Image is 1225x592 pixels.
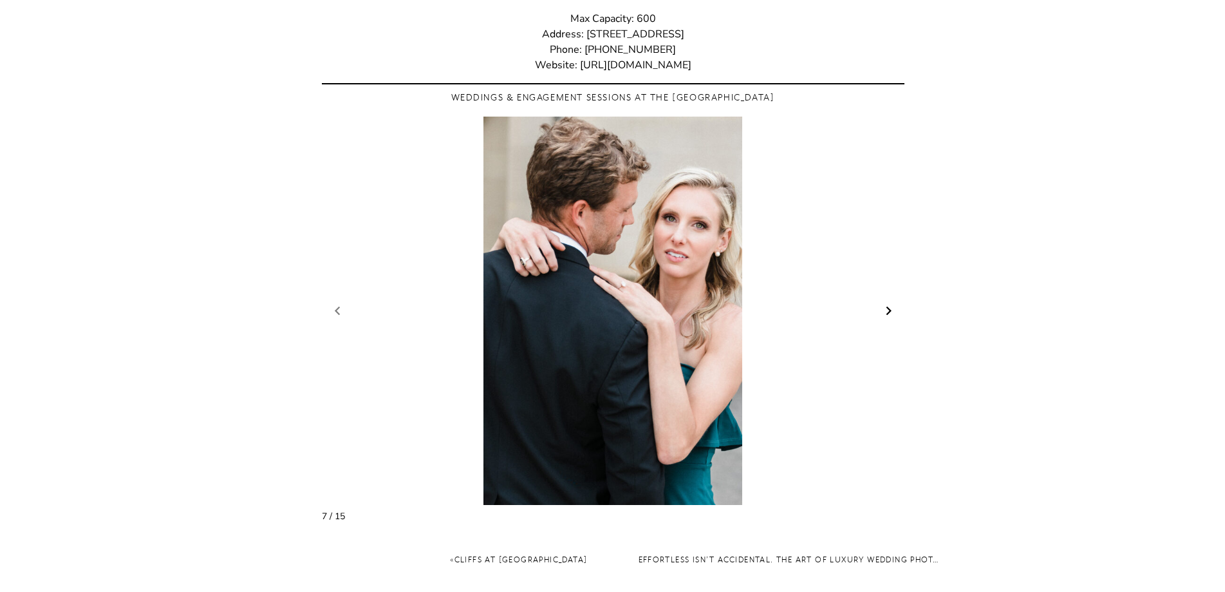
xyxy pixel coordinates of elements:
[322,11,904,73] p: Max Capacity: 600 Address: [STREET_ADDRESS] Phone: [PHONE_NUMBER] Website: [URL][DOMAIN_NAME]
[322,90,904,105] h3: Weddings & Engagement Sessions at the [GEOGRAPHIC_DATA]
[322,511,904,522] div: 7 / 15
[454,555,588,565] a: Cliffs at [GEOGRAPHIC_DATA]
[322,117,904,505] li: 8 / 17
[639,555,975,565] a: Effortless Isn’t Accidental. The Art of Luxury Wedding Photography
[639,553,941,582] nav: »
[880,301,898,321] a: Next slide
[285,553,588,582] nav: «
[328,301,346,321] a: Previous slide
